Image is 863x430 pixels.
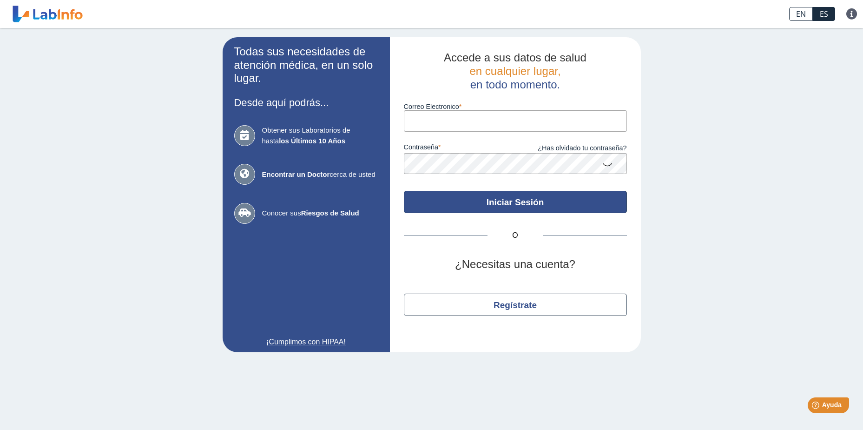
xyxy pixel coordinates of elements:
a: ES [813,7,835,21]
label: contraseña [404,143,515,154]
h2: Todas sus necesidades de atención médica, en un solo lugar. [234,45,378,85]
b: Encontrar un Doctor [262,170,330,178]
span: Conocer sus [262,208,378,219]
span: Obtener sus Laboratorios de hasta [262,125,378,146]
span: en cualquier lugar, [469,65,560,77]
a: ¡Cumplimos con HIPAA! [234,336,378,348]
span: O [487,230,543,241]
label: Correo Electronico [404,103,627,110]
span: en todo momento. [470,78,560,91]
a: EN [789,7,813,21]
a: ¿Has olvidado tu contraseña? [515,143,627,154]
b: Riesgos de Salud [301,209,359,217]
h2: ¿Necesitas una cuenta? [404,258,627,271]
iframe: Help widget launcher [780,394,853,420]
span: cerca de usted [262,169,378,180]
h3: Desde aquí podrás... [234,97,378,108]
button: Iniciar Sesión [404,191,627,213]
button: Regístrate [404,294,627,316]
b: los Últimos 10 Años [279,137,345,145]
span: Accede a sus datos de salud [444,51,586,64]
